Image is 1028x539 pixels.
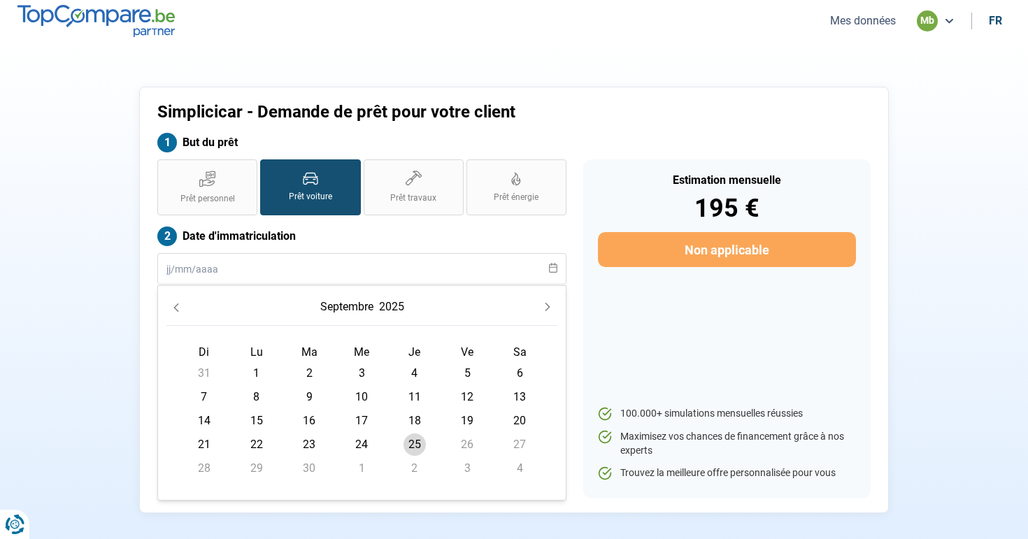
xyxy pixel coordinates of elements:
[388,409,441,433] td: 18
[193,362,215,385] span: 31
[157,227,566,246] label: Date d'immatriculation
[317,294,376,319] button: Choose Month
[388,361,441,385] td: 4
[336,457,388,480] td: 1
[193,457,215,480] span: 28
[538,297,557,317] button: Next Month
[230,361,283,385] td: 1
[350,457,373,480] span: 1
[441,361,493,385] td: 5
[508,410,531,432] span: 20
[350,410,373,432] span: 17
[350,386,373,408] span: 10
[989,14,1002,27] div: fr
[598,196,856,221] div: 195 €
[494,433,546,457] td: 27
[494,361,546,385] td: 6
[441,433,493,457] td: 26
[350,362,373,385] span: 3
[336,385,388,409] td: 10
[289,191,332,203] span: Prêt voiture
[157,285,566,501] div: Choose Date
[376,294,407,319] button: Choose Year
[441,457,493,480] td: 3
[441,409,493,433] td: 19
[245,433,268,456] span: 22
[508,433,531,456] span: 27
[178,433,230,457] td: 21
[494,409,546,433] td: 20
[230,433,283,457] td: 22
[404,386,426,408] span: 11
[390,192,436,204] span: Prêt travaux
[598,466,856,480] li: Trouvez la meilleure offre personnalisée pour vous
[230,385,283,409] td: 8
[456,457,478,480] span: 3
[157,253,566,285] input: jj/mm/aaaa
[456,433,478,456] span: 26
[157,102,688,122] h1: Simplicicar - Demande de prêt pour votre client
[298,410,320,432] span: 16
[245,362,268,385] span: 1
[508,386,531,408] span: 13
[388,385,441,409] td: 11
[283,433,336,457] td: 23
[166,297,186,317] button: Previous Month
[388,457,441,480] td: 2
[350,433,373,456] span: 24
[513,345,527,359] span: Sa
[508,457,531,480] span: 4
[283,409,336,433] td: 16
[17,5,175,36] img: TopCompare.be
[178,385,230,409] td: 7
[404,433,426,456] span: 25
[826,13,900,28] button: Mes données
[250,345,263,359] span: Lu
[598,430,856,457] li: Maximisez vos chances de financement grâce à nos experts
[336,433,388,457] td: 24
[178,457,230,480] td: 28
[598,407,856,421] li: 100.000+ simulations mensuelles réussies
[494,457,546,480] td: 4
[388,433,441,457] td: 25
[298,433,320,456] span: 23
[178,361,230,385] td: 31
[461,345,473,359] span: Ve
[456,386,478,408] span: 12
[404,457,426,480] span: 2
[598,232,856,267] button: Non applicable
[283,361,336,385] td: 2
[598,175,856,186] div: Estimation mensuelle
[404,410,426,432] span: 18
[494,385,546,409] td: 13
[180,193,235,205] span: Prêt personnel
[283,385,336,409] td: 9
[336,361,388,385] td: 3
[508,362,531,385] span: 6
[199,345,209,359] span: Di
[408,345,420,359] span: Je
[917,10,938,31] div: mb
[157,133,566,152] label: But du prêt
[404,362,426,385] span: 4
[245,457,268,480] span: 29
[456,410,478,432] span: 19
[230,409,283,433] td: 15
[245,386,268,408] span: 8
[193,410,215,432] span: 14
[301,345,317,359] span: Ma
[441,385,493,409] td: 12
[178,409,230,433] td: 14
[298,386,320,408] span: 9
[283,457,336,480] td: 30
[298,457,320,480] span: 30
[456,362,478,385] span: 5
[336,409,388,433] td: 17
[193,386,215,408] span: 7
[354,345,369,359] span: Me
[230,457,283,480] td: 29
[494,192,538,203] span: Prêt énergie
[245,410,268,432] span: 15
[193,433,215,456] span: 21
[298,362,320,385] span: 2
